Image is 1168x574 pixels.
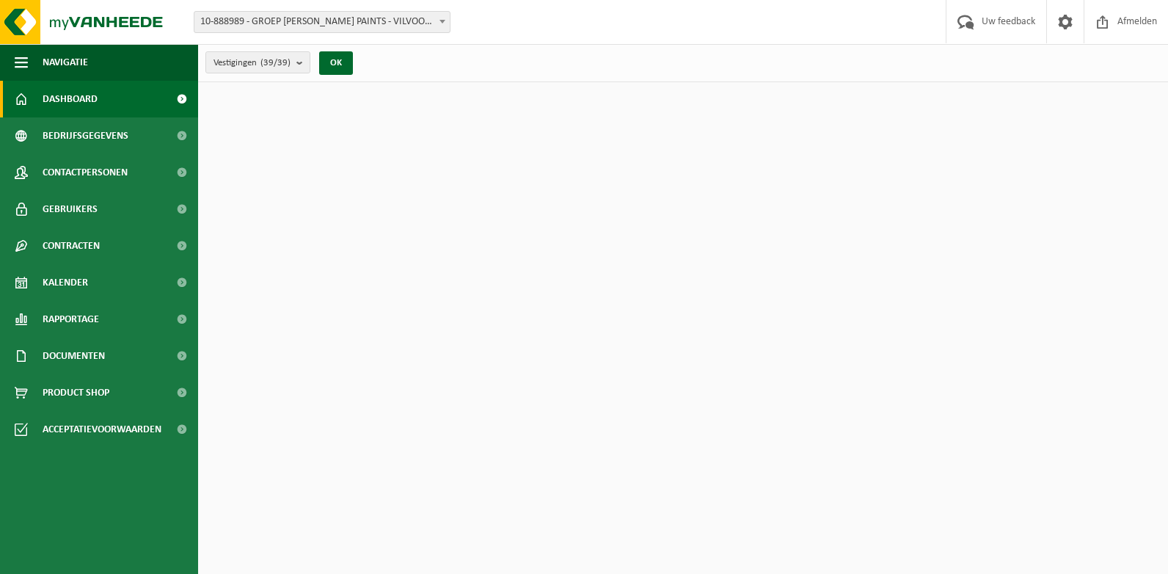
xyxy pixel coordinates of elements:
[260,58,291,68] count: (39/39)
[43,374,109,411] span: Product Shop
[319,51,353,75] button: OK
[43,154,128,191] span: Contactpersonen
[43,411,161,448] span: Acceptatievoorwaarden
[43,191,98,228] span: Gebruikers
[43,44,88,81] span: Navigatie
[43,301,99,338] span: Rapportage
[194,11,450,33] span: 10-888989 - GROEP THIRY PAINTS - VILVOORDE
[43,117,128,154] span: Bedrijfsgegevens
[205,51,310,73] button: Vestigingen(39/39)
[194,12,450,32] span: 10-888989 - GROEP THIRY PAINTS - VILVOORDE
[43,81,98,117] span: Dashboard
[43,264,88,301] span: Kalender
[43,338,105,374] span: Documenten
[213,52,291,74] span: Vestigingen
[43,228,100,264] span: Contracten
